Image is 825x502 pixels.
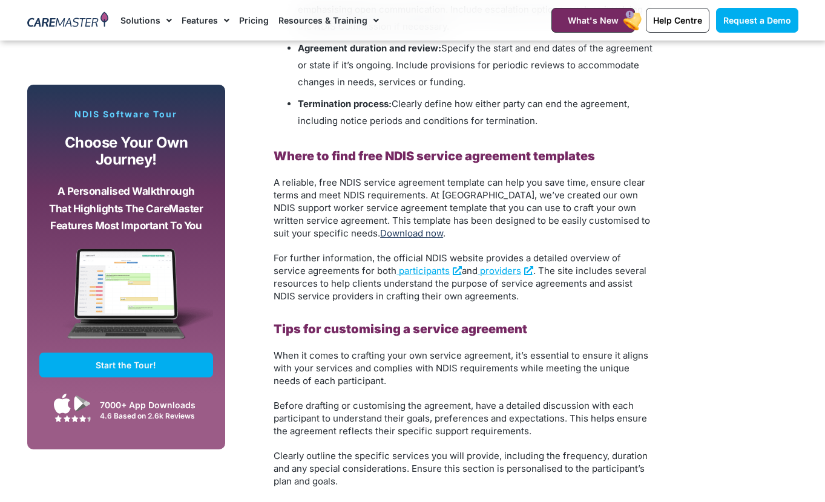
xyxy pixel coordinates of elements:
p: A personalised walkthrough that highlights the CareMaster features most important to you [48,183,205,235]
a: participants [396,265,462,276]
div: 7000+ App Downloads [100,399,207,411]
span: . The site includes several resources to help clients understand the purpose of service agreement... [274,265,646,302]
span: providers [480,265,521,276]
a: providers [478,265,533,276]
span: Before drafting or customising the agreement, have a detailed discussion with each participant to... [274,400,647,437]
span: A reliable, free NDIS service agreement template can help you save time, ensure clear terms and m... [274,177,650,239]
p: NDIS Software Tour [39,109,214,120]
span: When it comes to crafting your own service agreement, it’s essential to ensure it aligns with you... [274,350,648,386]
img: Apple App Store Icon [54,393,71,414]
p: Choose your own journey! [48,134,205,169]
span: Start the Tour! [96,360,156,370]
b: Termination process: [298,98,392,109]
b: Where to find free NDIS service agreement templates [274,149,595,163]
div: 4.6 Based on 2.6k Reviews [100,411,207,420]
span: Clearly define how either party can end the agreement, including notice periods and conditions fo... [298,98,629,126]
img: Google Play Store App Review Stars [54,415,91,422]
img: CareMaster Software Mockup on Screen [39,249,214,353]
img: CareMaster Logo [27,11,109,30]
a: What's New [551,8,635,33]
span: Specify the start and end dates of the agreement or state if it’s ongoing. Include provisions for... [298,42,652,88]
span: participants [399,265,450,276]
b: Agreement duration and review: [298,42,441,54]
a: Request a Demo [716,8,798,33]
img: Google Play App Icon [74,394,91,412]
a: Help Centre [646,8,709,33]
span: Request a Demo [723,15,791,25]
b: Tips for customising a service agreement [274,322,527,336]
span: What's New [568,15,619,25]
span: For further information, the official NDIS website provides a detailed overview of service agreem... [274,252,621,276]
span: Help Centre [653,15,702,25]
a: Start the Tour! [39,353,214,377]
span: Clearly outline the specific services you will provide, including the frequency, duration and any... [274,450,648,487]
a: Download now [380,227,443,239]
span: and [462,265,478,276]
